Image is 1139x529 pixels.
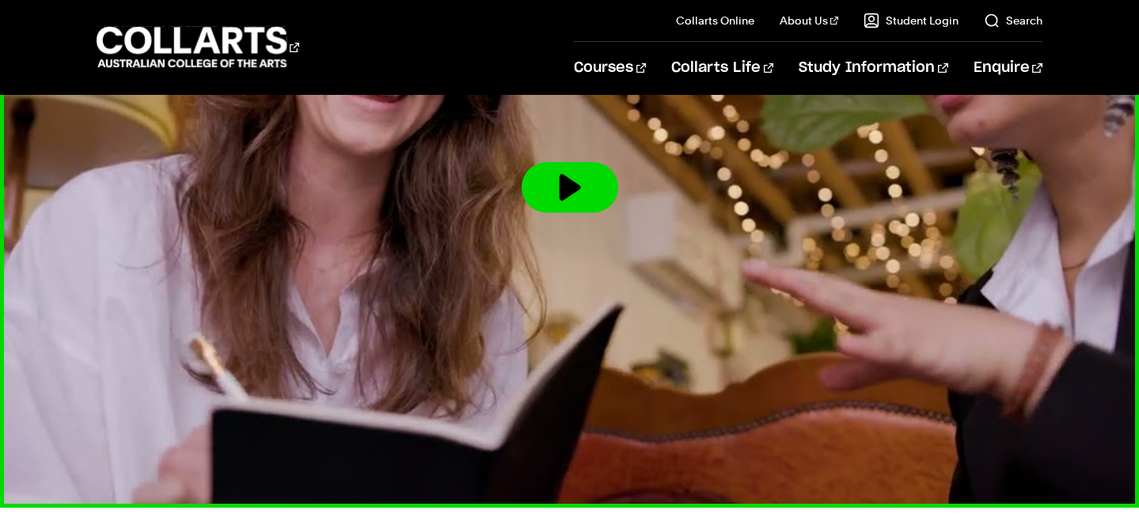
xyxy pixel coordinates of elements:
[974,42,1042,94] a: Enquire
[676,13,754,28] a: Collarts Online
[780,13,838,28] a: About Us
[984,13,1042,28] a: Search
[799,42,947,94] a: Study Information
[864,13,959,28] a: Student Login
[97,25,299,70] div: Go to homepage
[671,42,773,94] a: Collarts Life
[574,42,646,94] a: Courses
